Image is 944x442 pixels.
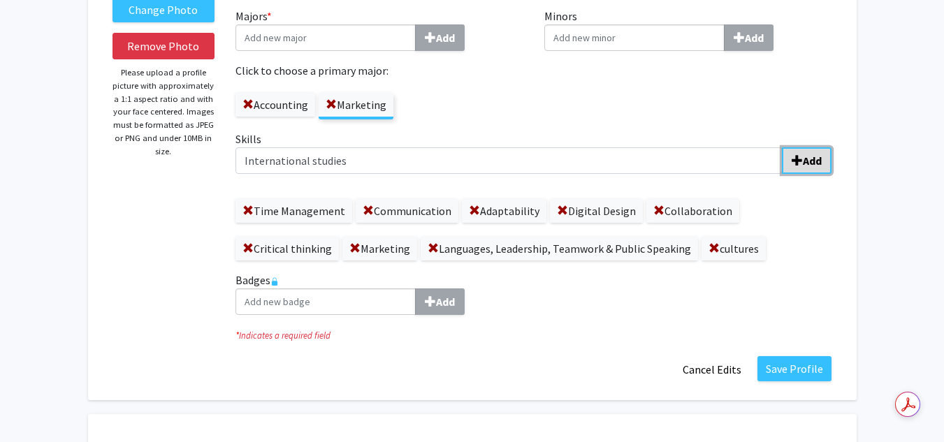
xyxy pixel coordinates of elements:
label: Digital Design [550,199,643,223]
label: Collaboration [646,199,739,223]
label: Communication [356,199,458,223]
label: Languages, Leadership, Teamwork & Public Speaking [421,237,698,260]
iframe: Chat [10,379,59,432]
button: Minors [724,24,774,51]
button: Save Profile [757,356,832,381]
input: Majors*Add [235,24,416,51]
label: Minors [544,8,832,51]
b: Add [436,295,455,309]
label: cultures [702,237,766,260]
button: Skills [782,147,832,174]
input: SkillsAdd [235,147,783,174]
button: Badges [415,288,465,315]
p: Please upload a profile picture with approximately a 1:1 aspect ratio and with your face centered... [112,66,215,158]
b: Add [745,31,764,45]
label: Time Management [235,199,352,223]
label: Marketing [319,93,393,117]
button: Majors* [415,24,465,51]
label: Badges [235,272,832,315]
label: Adaptability [462,199,546,223]
input: BadgesAdd [235,288,416,315]
button: Cancel Edits [674,356,750,383]
input: MinorsAdd [544,24,725,51]
label: Click to choose a primary major: [235,62,523,79]
label: Marketing [342,237,417,260]
label: Critical thinking [235,237,339,260]
i: Indicates a required field [235,329,832,342]
b: Add [436,31,455,45]
button: Remove Photo [112,33,215,59]
label: Majors [235,8,523,51]
label: Accounting [235,93,315,117]
label: Skills [235,131,832,174]
b: Add [803,154,822,168]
